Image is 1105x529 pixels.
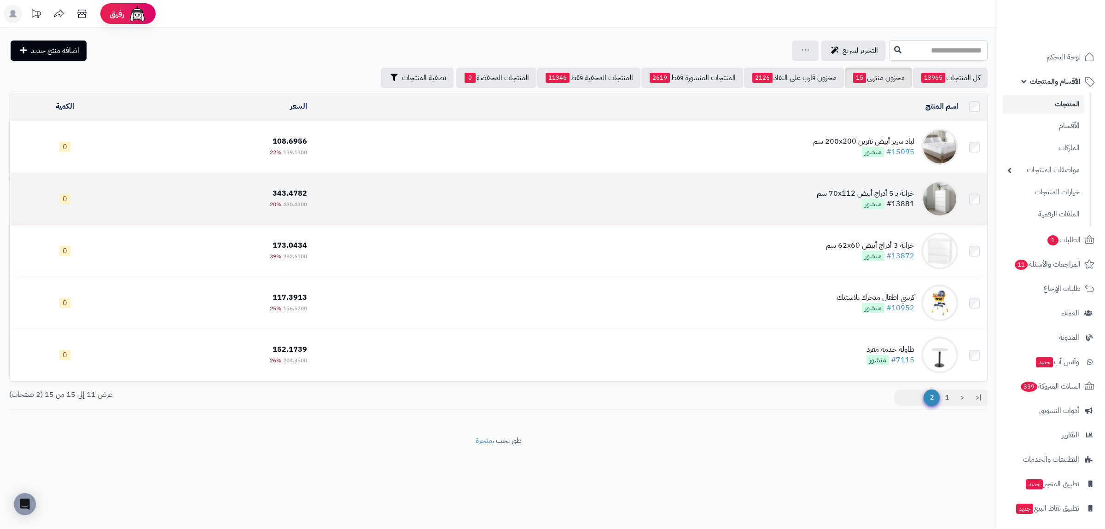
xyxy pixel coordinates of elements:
[1003,46,1099,68] a: لوحة التحكم
[1003,95,1084,114] a: المنتجات
[913,68,988,88] a: كل المنتجات13965
[1016,504,1033,514] span: جديد
[14,493,36,515] div: Open Intercom Messenger
[886,198,914,209] a: #13881
[1047,51,1081,64] span: لوحة التحكم
[1003,116,1084,136] a: الأقسام
[1015,260,1028,270] span: 11
[837,292,914,303] div: كرسي اطفال متحرك بلاستيك
[744,68,844,88] a: مخزون قارب على النفاذ2126
[1014,258,1081,271] span: المراجعات والأسئلة
[270,356,281,365] span: 26%
[867,344,914,355] div: طاولة خدمه مفرد
[1047,235,1058,245] span: 1
[821,41,885,61] a: التحرير لسريع
[921,128,958,165] img: لباد سرير أبيض نفرين 200x200 سم
[843,45,878,56] span: التحرير لسريع
[891,355,914,366] a: #7115
[1003,375,1099,397] a: السلات المتروكة339
[1035,355,1079,368] span: وآتس آب
[402,72,446,83] span: تصفية المنتجات
[1003,253,1099,275] a: المراجعات والأسئلة11
[1003,326,1099,349] a: المدونة
[1003,182,1084,202] a: خيارات المنتجات
[381,68,454,88] button: تصفية المنتجات
[1021,382,1037,392] span: 339
[921,73,945,83] span: 13965
[110,8,124,19] span: رفيق
[476,435,492,446] a: متجرة
[925,101,958,112] a: اسم المنتج
[1003,448,1099,471] a: التطبيقات والخدمات
[270,148,281,157] span: 22%
[921,180,958,217] img: خزانة بـ 5 أدراج أبيض ‎70x112 سم‏
[1020,380,1081,393] span: السلات المتروكة
[1003,160,1084,180] a: مواصفات المنتجات
[1003,400,1099,422] a: أدوات التسويق
[273,136,307,147] span: 108.6956
[270,252,281,261] span: 39%
[1047,233,1081,246] span: الطلبات
[56,101,74,112] a: الكمية
[954,389,970,406] a: <
[283,148,307,157] span: 139.1300
[1062,429,1079,442] span: التقارير
[465,73,476,83] span: 0
[2,389,499,400] div: عرض 11 إلى 15 من 15 (2 صفحات)
[862,251,884,261] span: منشور
[862,199,884,209] span: منشور
[128,5,146,23] img: ai-face.png
[1003,302,1099,324] a: العملاء
[817,188,914,199] div: خزانة بـ 5 أدراج أبيض ‎70x112 سم‏
[921,285,958,321] img: كرسي اطفال متحرك بلاستيك
[456,68,536,88] a: المنتجات المخفضة0
[283,304,307,313] span: 156.5200
[886,302,914,314] a: #10952
[546,73,570,83] span: 11346
[1030,75,1081,88] span: الأقسام والمنتجات
[270,200,281,209] span: 20%
[59,142,70,152] span: 0
[59,194,70,204] span: 0
[1003,138,1084,158] a: الماركات
[283,200,307,209] span: 430.4300
[845,68,912,88] a: مخزون منتهي15
[283,252,307,261] span: 282.6100
[31,45,79,56] span: اضافة منتج جديد
[924,389,940,406] span: 2
[970,389,988,406] a: |<
[59,350,70,360] span: 0
[886,146,914,157] a: #15095
[273,240,307,251] span: 173.0434
[270,304,281,313] span: 25%
[1059,331,1079,344] span: المدونة
[273,292,307,303] span: 117.3913
[939,389,955,406] a: 1
[1026,479,1043,489] span: جديد
[813,136,914,147] div: لباد سرير أبيض نفرين 200x200 سم
[1025,477,1079,490] span: تطبيق المتجر
[273,188,307,199] span: 343.4782
[826,240,914,251] div: خزانة 3 أدراج أبيض ‎62x60 سم‏
[752,73,773,83] span: 2126
[641,68,743,88] a: المنتجات المنشورة فقط2619
[1039,404,1079,417] span: أدوات التسويق
[1003,497,1099,519] a: تطبيق نقاط البيعجديد
[59,246,70,256] span: 0
[1043,282,1081,295] span: طلبات الإرجاع
[862,147,884,157] span: منشور
[59,298,70,308] span: 0
[537,68,640,88] a: المنتجات المخفية فقط11346
[1036,357,1053,367] span: جديد
[283,356,307,365] span: 204.3500
[1061,307,1079,320] span: العملاء
[1003,424,1099,446] a: التقارير
[1003,351,1099,373] a: وآتس آبجديد
[886,250,914,262] a: #13872
[11,41,87,61] a: اضافة منتج جديد
[867,355,889,365] span: منشور
[24,5,47,25] a: تحديثات المنصة
[1003,473,1099,495] a: تطبيق المتجرجديد
[853,73,866,83] span: 15
[921,233,958,269] img: خزانة 3 أدراج أبيض ‎62x60 سم‏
